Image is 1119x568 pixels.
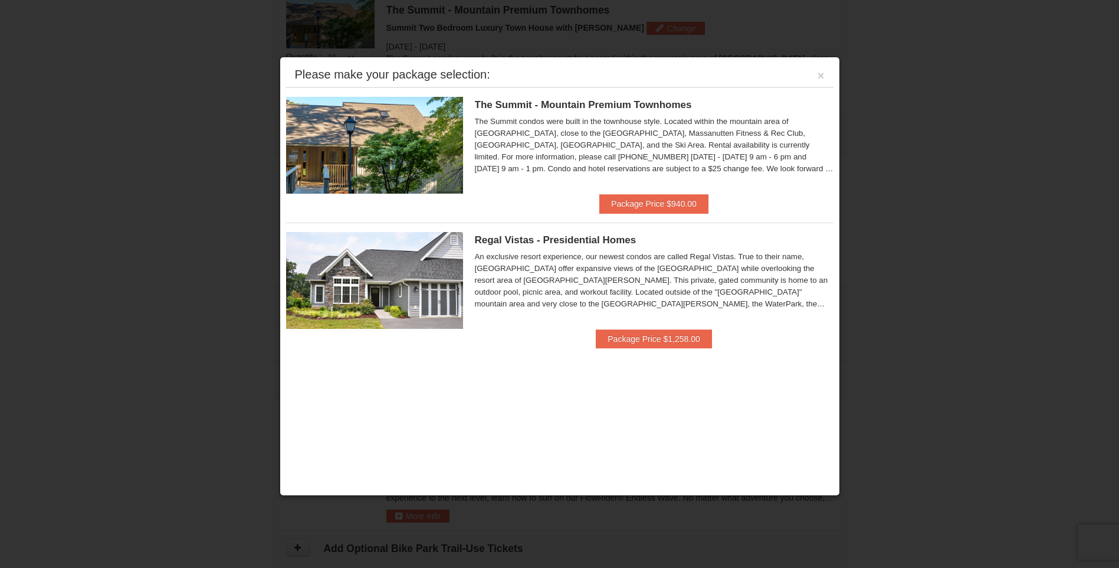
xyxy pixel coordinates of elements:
[599,194,708,213] button: Package Price $940.00
[295,68,490,80] div: Please make your package selection:
[475,251,833,310] div: An exclusive resort experience, our newest condos are called Regal Vistas. True to their name, [G...
[286,97,463,194] img: 19219034-1-0eee7e00.jpg
[286,232,463,329] img: 19218991-1-902409a9.jpg
[475,234,636,246] span: Regal Vistas - Presidential Homes
[818,70,825,81] button: ×
[475,99,692,110] span: The Summit - Mountain Premium Townhomes
[596,329,711,348] button: Package Price $1,258.00
[475,116,833,175] div: The Summit condos were built in the townhouse style. Located within the mountain area of [GEOGRAP...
